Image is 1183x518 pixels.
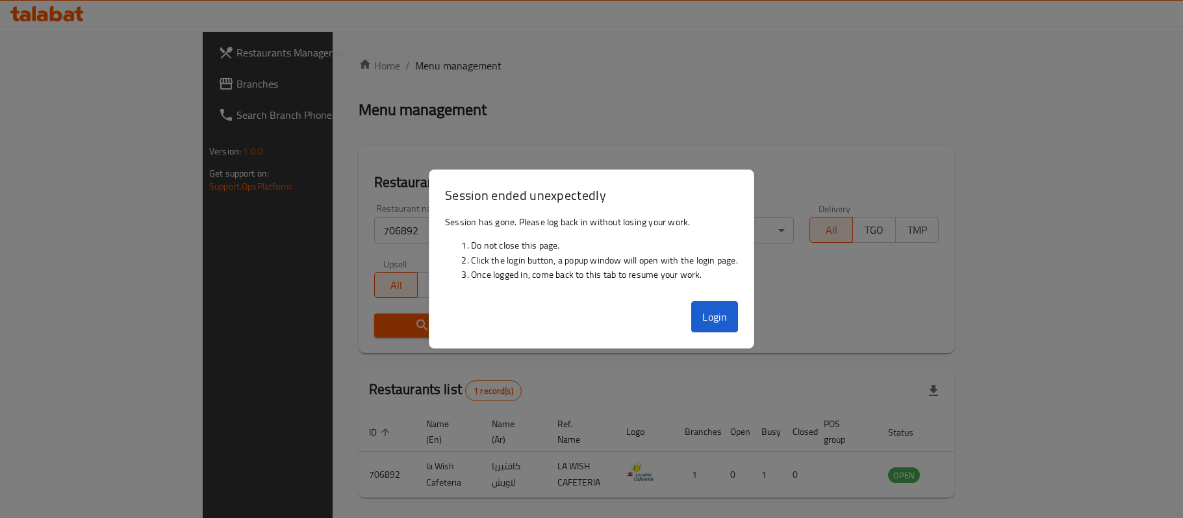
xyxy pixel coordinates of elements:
[429,210,754,297] div: Session has gone. Please log back in without losing your work.
[691,301,738,332] button: Login
[471,238,738,253] li: Do not close this page.
[471,267,738,282] li: Once logged in, come back to this tab to resume your work.
[471,253,738,267] li: Click the login button, a popup window will open with the login page.
[445,186,738,204] h3: Session ended unexpectedly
